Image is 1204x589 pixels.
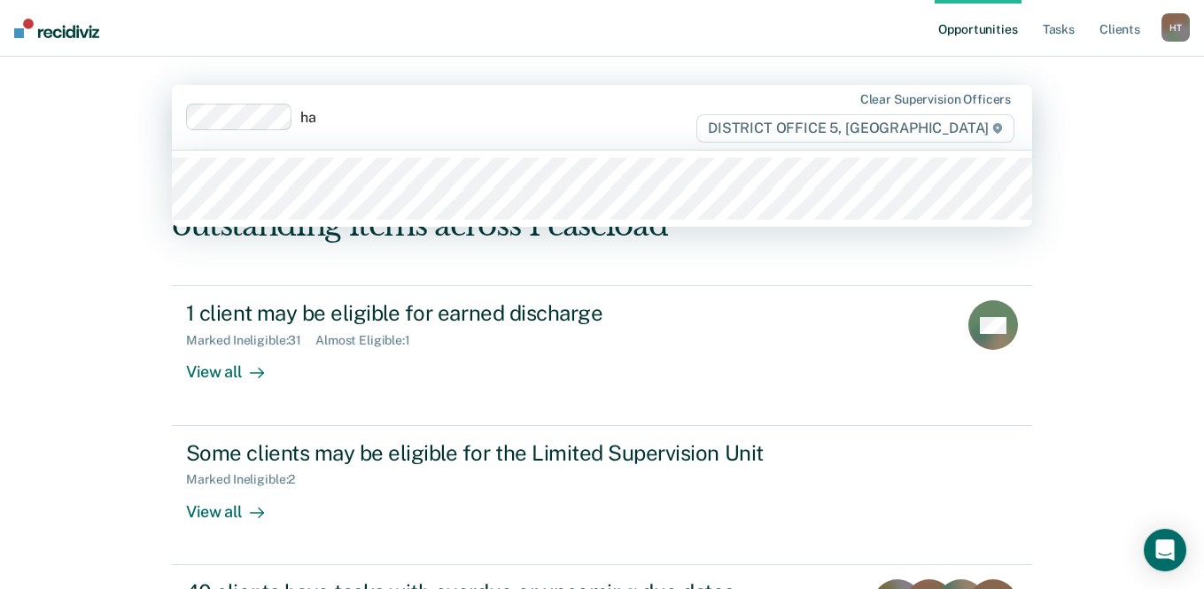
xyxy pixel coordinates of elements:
[1161,13,1190,42] div: H T
[186,300,808,326] div: 1 client may be eligible for earned discharge
[186,333,315,348] div: Marked Ineligible : 31
[1144,529,1186,571] div: Open Intercom Messenger
[696,114,1014,143] span: DISTRICT OFFICE 5, [GEOGRAPHIC_DATA]
[172,171,860,244] div: Hi, [PERSON_NAME]. We’ve found some outstanding items across 1 caseload
[14,19,99,38] img: Recidiviz
[172,426,1032,565] a: Some clients may be eligible for the Limited Supervision UnitMarked Ineligible:2View all
[186,487,285,522] div: View all
[1161,13,1190,42] button: HT
[172,285,1032,425] a: 1 client may be eligible for earned dischargeMarked Ineligible:31Almost Eligible:1View all
[860,92,1011,107] div: Clear supervision officers
[186,348,285,383] div: View all
[186,472,309,487] div: Marked Ineligible : 2
[315,333,424,348] div: Almost Eligible : 1
[186,440,808,466] div: Some clients may be eligible for the Limited Supervision Unit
